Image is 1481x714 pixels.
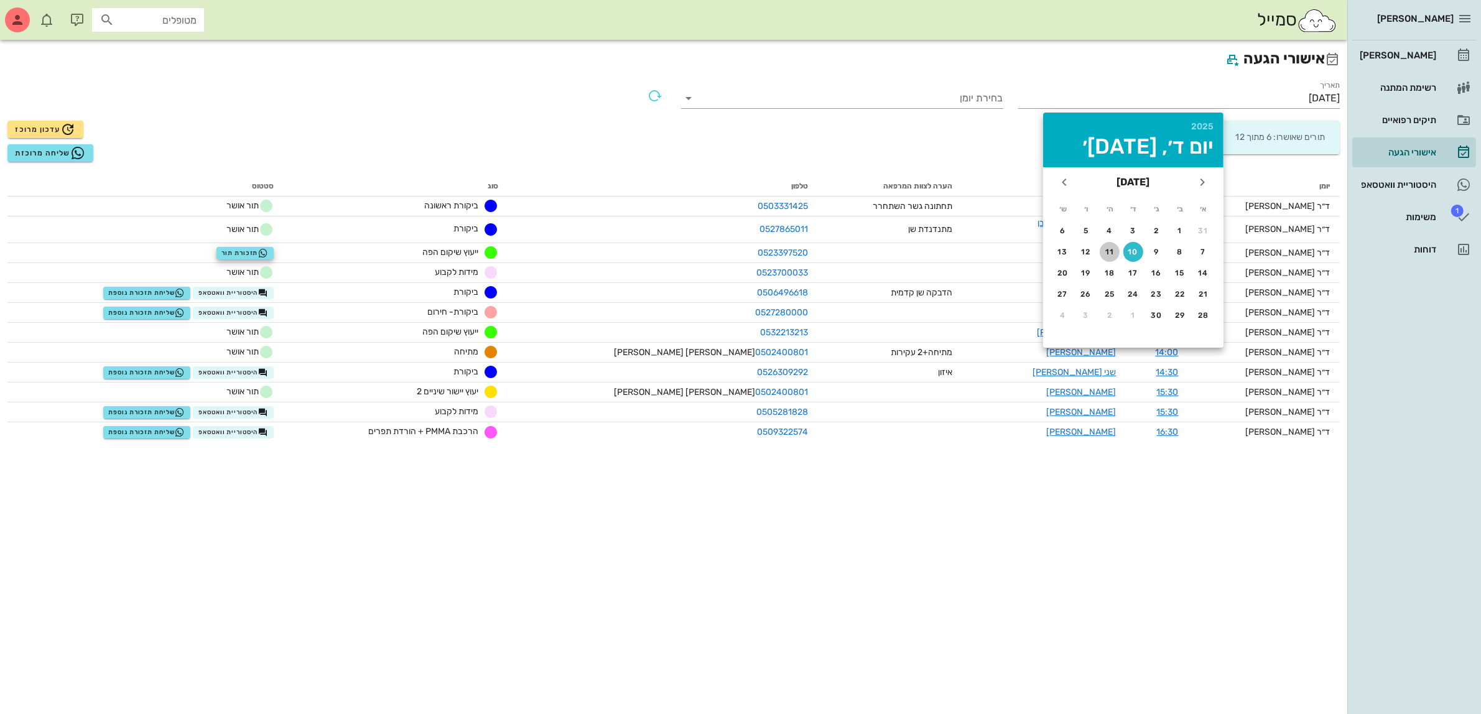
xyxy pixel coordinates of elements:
span: טלפון [791,182,808,190]
th: ה׳ [1098,198,1121,220]
div: 31 [1194,226,1214,235]
div: ד״ר [PERSON_NAME] [1199,366,1330,379]
div: 5 [1077,226,1097,235]
button: 1 [1123,305,1143,325]
a: [PERSON_NAME] [1047,427,1117,437]
th: יומן [1189,177,1340,197]
a: 15:30 [1157,407,1179,417]
button: שליחת תזכורת נוספת [103,287,191,299]
th: סטטוס [7,177,284,197]
div: ד״ר [PERSON_NAME] [1199,386,1330,399]
div: 23 [1147,290,1167,299]
button: שליחת תזכורת נוספת [103,426,191,438]
div: 10 [1123,248,1143,256]
a: [PERSON_NAME] בן [PERSON_NAME] [1038,218,1117,241]
a: היסטוריית וואטסאפ [1352,170,1476,200]
button: 26 [1077,284,1097,304]
span: שליחת תזכורת נוספת [108,308,185,318]
button: שליחת תזכורת נוספת [103,366,191,379]
div: 6 [1053,226,1073,235]
button: 5 [1077,221,1097,241]
div: [PERSON_NAME] [PERSON_NAME] [518,346,808,359]
div: סמייל [1257,7,1337,34]
a: [PERSON_NAME] [1352,40,1476,70]
th: ג׳ [1146,198,1168,220]
button: 21 [1194,284,1214,304]
span: היסטוריית וואטסאפ [198,407,268,417]
a: אישורי הגעה [1352,137,1476,167]
button: 18 [1100,263,1120,283]
div: ד״ר [PERSON_NAME] [1199,406,1330,419]
a: [PERSON_NAME] [1047,407,1117,417]
a: 0506496618 [757,287,808,298]
th: סוג [284,177,508,197]
span: יומן [1319,182,1330,190]
span: תור אושר [226,198,274,213]
button: [DATE] [1112,170,1155,195]
label: תאריך [1321,81,1340,90]
span: תור אושר [226,384,274,399]
div: 19 [1077,269,1097,277]
div: ד״ר [PERSON_NAME] [1199,286,1330,299]
button: שליחה מרוכזת [7,144,93,162]
div: ד״ר [PERSON_NAME] [1199,326,1330,339]
th: שם [962,177,1126,197]
span: שליחה מרוכזת [15,146,85,160]
button: 28 [1194,305,1214,325]
a: 0527280000 [755,307,808,318]
div: תיקים רפואיים [1357,115,1436,125]
button: 31 [1194,221,1214,241]
a: 0502400801 [755,387,808,397]
span: שליחת תזכורת נוספת [108,368,185,378]
button: היסטוריית וואטסאפ [193,307,274,319]
a: 0523397520 [758,248,808,258]
span: תור אושר [226,325,274,340]
th: א׳ [1192,198,1215,220]
div: ד״ר [PERSON_NAME] [1199,425,1330,438]
div: 3 [1123,226,1143,235]
span: תור אושר [226,265,274,280]
div: משימות [1357,212,1436,222]
div: 7 [1194,248,1214,256]
span: הרכבת PMMA + הורדת תפרים [368,426,478,437]
button: היסטוריית וואטסאפ [193,366,274,379]
button: חודש שעבר [1191,171,1214,193]
button: 6 [1053,221,1073,241]
div: ד״ר [PERSON_NAME] [1199,246,1330,259]
button: 7 [1194,242,1214,262]
button: עדכון מרוכז [7,121,83,138]
button: 12 [1077,242,1097,262]
button: 4 [1053,305,1073,325]
th: ד׳ [1122,198,1144,220]
a: 0502400801 [755,347,808,358]
th: טלפון [508,177,818,197]
button: 11 [1100,242,1120,262]
a: 0532213213 [760,327,808,338]
div: 4 [1053,311,1073,320]
div: תחתונה גשר השתחרר [859,200,952,213]
div: מתיחה+2 עקירות [859,346,952,359]
a: 0527865011 [759,224,808,234]
div: [PERSON_NAME] [PERSON_NAME] [518,386,808,399]
th: ש׳ [1052,198,1074,220]
div: יום ד׳, [DATE]׳ [1053,136,1214,157]
span: ייעוץ שיקום הפה [422,327,478,337]
h2: אישורי הגעה [7,47,1340,71]
button: שליחת תזכורת נוספת [103,406,191,419]
a: 0509322574 [757,427,808,437]
a: 15:30 [1157,387,1179,397]
button: 25 [1100,284,1120,304]
div: 14 [1194,269,1214,277]
a: שני [PERSON_NAME] [1033,367,1117,378]
span: היסטוריית וואטסאפ [198,368,268,378]
button: 27 [1053,284,1073,304]
button: היסטוריית וואטסאפ [193,406,274,419]
span: שליחת תזכורת נוספת [108,407,185,417]
div: 2025 [1053,123,1214,131]
div: איזון [859,366,952,379]
span: ביקורת- חירום [427,307,478,317]
div: 3 [1077,311,1097,320]
div: דוחות [1357,244,1436,254]
span: תג [37,10,44,17]
div: 2 [1147,226,1167,235]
